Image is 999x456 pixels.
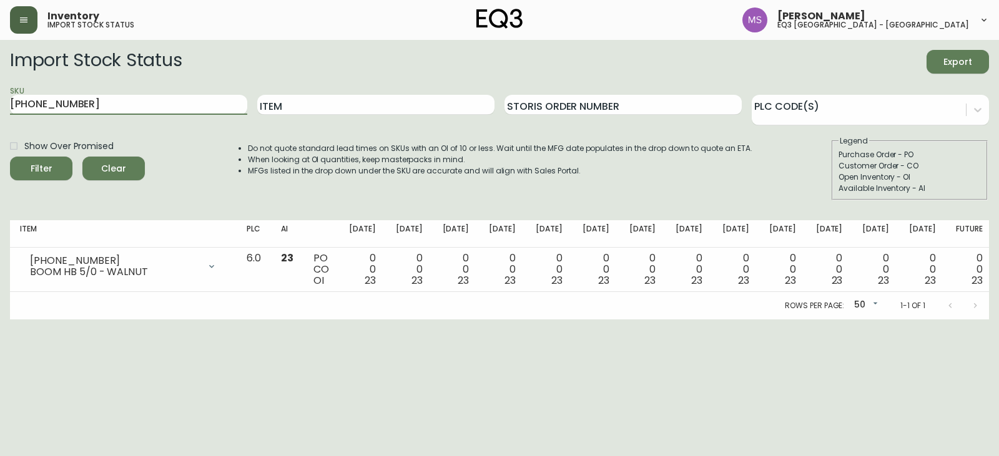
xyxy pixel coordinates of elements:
img: logo [476,9,523,29]
div: 0 0 [583,253,609,286]
span: Export [937,54,979,70]
span: 23 [411,273,423,288]
th: [DATE] [899,220,946,248]
div: 0 0 [769,253,796,286]
span: 23 [972,273,983,288]
th: [DATE] [339,220,386,248]
span: 23 [365,273,376,288]
th: [DATE] [619,220,666,248]
div: 0 0 [956,253,983,286]
button: Filter [10,157,72,180]
div: 0 0 [816,253,843,286]
span: 23 [644,273,656,288]
span: Show Over Promised [24,140,114,153]
div: 0 0 [489,253,516,286]
span: 23 [925,273,936,288]
p: 1-1 of 1 [900,300,925,311]
div: PO CO [313,253,329,286]
span: 23 [281,251,293,265]
div: 0 0 [676,253,702,286]
th: [DATE] [666,220,712,248]
th: [DATE] [852,220,899,248]
th: [DATE] [479,220,526,248]
th: Item [10,220,237,248]
th: [DATE] [806,220,853,248]
img: 1b6e43211f6f3cc0b0729c9049b8e7af [742,7,767,32]
span: Clear [92,161,135,177]
th: [DATE] [526,220,573,248]
span: 23 [504,273,516,288]
span: 23 [691,273,702,288]
div: [PHONE_NUMBER]BOOM HB 5/0 - WALNUT [20,253,227,280]
th: [DATE] [433,220,480,248]
li: MFGs listed in the drop down under the SKU are accurate and will align with Sales Portal. [248,165,752,177]
th: [DATE] [386,220,433,248]
div: Available Inventory - AI [839,183,981,194]
span: OI [313,273,324,288]
span: 23 [458,273,469,288]
div: 50 [849,295,880,316]
h2: Import Stock Status [10,50,182,74]
li: When looking at OI quantities, keep masterpacks in mind. [248,154,752,165]
span: 23 [738,273,749,288]
div: 0 0 [909,253,936,286]
td: 6.0 [237,248,271,292]
div: 0 0 [722,253,749,286]
th: [DATE] [573,220,619,248]
span: Inventory [47,11,99,21]
th: AI [271,220,303,248]
div: 0 0 [396,253,423,286]
div: 0 0 [862,253,889,286]
legend: Legend [839,135,869,147]
button: Clear [82,157,145,180]
div: Filter [31,161,52,177]
li: Do not quote standard lead times on SKUs with an OI of 10 or less. Wait until the MFG date popula... [248,143,752,154]
th: [DATE] [712,220,759,248]
div: 0 0 [349,253,376,286]
span: 23 [832,273,843,288]
th: [DATE] [759,220,806,248]
span: 23 [878,273,889,288]
span: 23 [551,273,563,288]
th: PLC [237,220,271,248]
div: [PHONE_NUMBER] [30,255,199,266]
div: 0 0 [443,253,470,286]
div: BOOM HB 5/0 - WALNUT [30,266,199,278]
div: Customer Order - CO [839,160,981,172]
span: 23 [785,273,796,288]
div: Open Inventory - OI [839,172,981,183]
span: [PERSON_NAME] [777,11,865,21]
h5: eq3 [GEOGRAPHIC_DATA] - [GEOGRAPHIC_DATA] [777,21,969,29]
button: Export [927,50,989,74]
span: 23 [598,273,609,288]
div: 0 0 [536,253,563,286]
h5: import stock status [47,21,134,29]
th: Future [946,220,993,248]
div: 0 0 [629,253,656,286]
div: Purchase Order - PO [839,149,981,160]
p: Rows per page: [785,300,844,311]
